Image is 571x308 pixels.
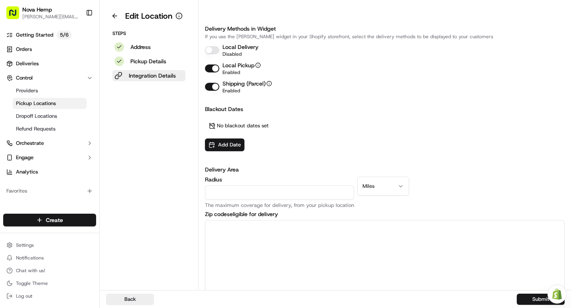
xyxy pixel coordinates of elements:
[3,214,96,226] button: Create
[3,252,96,263] button: Notifications
[3,166,96,178] a: Analytics
[16,113,57,120] span: Dropoff Locations
[3,29,96,41] a: Getting Started5/6
[57,31,72,39] p: 5 / 6
[16,242,34,248] span: Settings
[16,267,45,274] span: Chat with us!
[16,46,32,53] span: Orders
[13,106,273,114] div: Sources
[36,238,263,246] div: Start new chat
[13,58,273,66] div: Ask AI
[16,74,33,82] span: Control
[222,43,258,51] p: Local Delivery
[222,69,261,76] p: Enabled
[222,51,258,57] p: Disabled
[3,290,96,302] button: Log out
[222,88,272,94] p: Enabled
[3,57,96,70] a: Deliveries
[13,123,87,135] a: Refund Requests
[222,80,272,88] p: Shipping (Parcel)
[3,185,96,197] div: Favorites
[222,61,261,69] p: Local Pickup
[16,154,33,161] span: Engage
[205,33,565,40] p: If you use the [PERSON_NAME] widget in your Shopify storefront, select the delivery methods to be...
[205,166,565,173] h3: Delivery Area
[16,255,44,261] span: Notifications
[266,35,276,44] button: Clear
[13,85,87,96] a: Providers
[16,125,55,133] span: Refund Requests
[3,43,96,56] a: Orders
[3,265,96,276] button: Chat with us!
[205,105,565,113] h3: Blackout Dates
[22,6,52,14] button: Nova Hemp
[205,64,219,72] button: Local Pickup
[17,238,31,252] img: 9188753566659_6852d8bf1fb38e338040_72.png
[13,98,87,109] a: Pickup Locations
[3,240,96,251] button: Settings
[129,72,176,80] p: Integration Details
[205,116,273,135] div: No blackout dates set
[3,72,96,84] button: Control
[205,177,354,182] label: Radius
[3,137,96,150] button: Orchestrate
[22,14,79,20] button: [PERSON_NAME][EMAIL_ADDRESS][DOMAIN_NAME]
[125,10,172,21] h1: Edit Location
[16,87,38,94] span: Providers
[46,216,63,224] span: Create
[8,157,278,169] div: Articles
[8,238,22,252] img: 1736555255976-a54dd68f-1ca7-489b-9aae-adbdc363a1c4
[205,83,219,91] button: Shipping
[205,46,219,54] button: Local Delivery
[205,211,565,217] label: Zip codes eligible for delivery
[112,41,185,53] button: Address
[130,43,151,51] p: Address
[8,6,18,16] button: back
[16,31,53,39] span: Getting Started
[205,203,354,208] p: The maximum coverage for delivery, from your pickup location
[268,240,278,250] button: Start new chat
[3,278,96,289] button: Toggle Theme
[13,111,87,122] a: Dropoff Locations
[112,56,185,67] button: Pickup Details
[16,60,39,67] span: Deliveries
[517,294,565,305] button: Submit
[3,204,96,216] div: Available Products
[3,151,96,164] button: Engage
[112,30,185,37] p: Steps
[16,168,38,175] span: Analytics
[112,70,185,81] button: Integration Details
[205,25,565,33] h3: Delivery Methods in Widget
[16,293,32,299] span: Log out
[205,138,244,151] button: Add Date
[106,294,154,305] button: Back
[3,3,83,22] button: Nova Hemp[PERSON_NAME][EMAIL_ADDRESS][DOMAIN_NAME]
[21,6,30,16] img: Go home
[241,157,278,169] button: All Articles
[36,246,110,252] div: We're available if you need us!
[21,35,264,44] input: Clear
[16,140,44,147] span: Orchestrate
[16,280,48,287] span: Toggle Theme
[16,100,56,107] span: Pickup Locations
[130,57,166,65] p: Pickup Details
